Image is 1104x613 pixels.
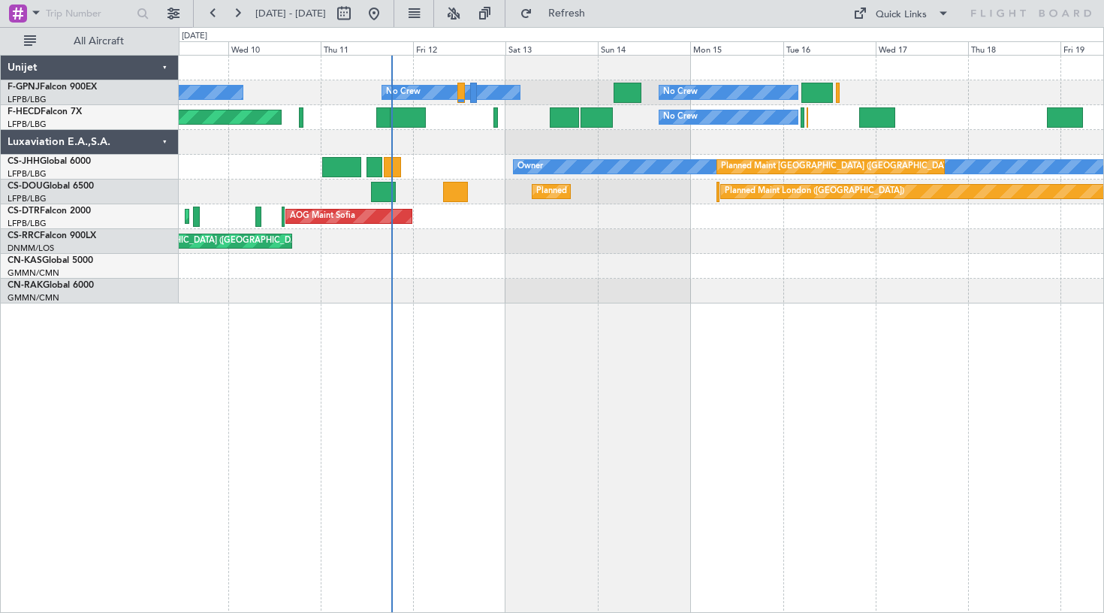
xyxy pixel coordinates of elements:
span: F-GPNJ [8,83,40,92]
a: GMMN/CMN [8,292,59,303]
span: All Aircraft [39,36,158,47]
div: Thu 18 [968,41,1060,55]
div: Tue 9 [136,41,228,55]
a: DNMM/LOS [8,243,54,254]
div: Thu 11 [321,41,413,55]
div: Wed 17 [876,41,968,55]
div: No Crew [663,106,698,128]
button: Refresh [513,2,603,26]
a: CS-DOUGlobal 6500 [8,182,94,191]
div: Planned Maint [GEOGRAPHIC_DATA] ([GEOGRAPHIC_DATA]) [536,180,773,203]
a: CN-KASGlobal 5000 [8,256,93,265]
span: CN-KAS [8,256,42,265]
button: Quick Links [846,2,957,26]
div: Planned Maint [GEOGRAPHIC_DATA] ([GEOGRAPHIC_DATA]) [74,230,310,252]
div: Sun 14 [598,41,690,55]
div: Mon 15 [690,41,783,55]
a: F-GPNJFalcon 900EX [8,83,97,92]
a: CS-JHHGlobal 6000 [8,157,91,166]
span: CS-JHH [8,157,40,166]
div: Planned Maint [GEOGRAPHIC_DATA] ([GEOGRAPHIC_DATA]) [721,156,958,178]
span: [DATE] - [DATE] [255,7,326,20]
a: GMMN/CMN [8,267,59,279]
div: AOG Maint Sofia [290,205,355,228]
input: Trip Number [46,2,132,25]
span: Refresh [535,8,599,19]
a: CS-RRCFalcon 900LX [8,231,96,240]
span: CS-RRC [8,231,40,240]
div: No Crew [386,81,421,104]
span: CN-RAK [8,281,43,290]
a: LFPB/LBG [8,218,47,229]
a: F-HECDFalcon 7X [8,107,82,116]
div: No Crew [663,81,698,104]
div: Quick Links [876,8,927,23]
button: All Aircraft [17,29,163,53]
a: LFPB/LBG [8,168,47,180]
span: CS-DTR [8,207,40,216]
a: LFPB/LBG [8,94,47,105]
div: Sat 13 [505,41,598,55]
div: Owner [517,156,543,178]
div: Tue 16 [783,41,876,55]
div: Planned Maint London ([GEOGRAPHIC_DATA]) [725,180,904,203]
div: Wed 10 [228,41,321,55]
span: CS-DOU [8,182,43,191]
div: Fri 12 [413,41,505,55]
a: CS-DTRFalcon 2000 [8,207,91,216]
a: LFPB/LBG [8,119,47,130]
div: [DATE] [182,30,207,43]
a: CN-RAKGlobal 6000 [8,281,94,290]
span: F-HECD [8,107,41,116]
a: LFPB/LBG [8,193,47,204]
